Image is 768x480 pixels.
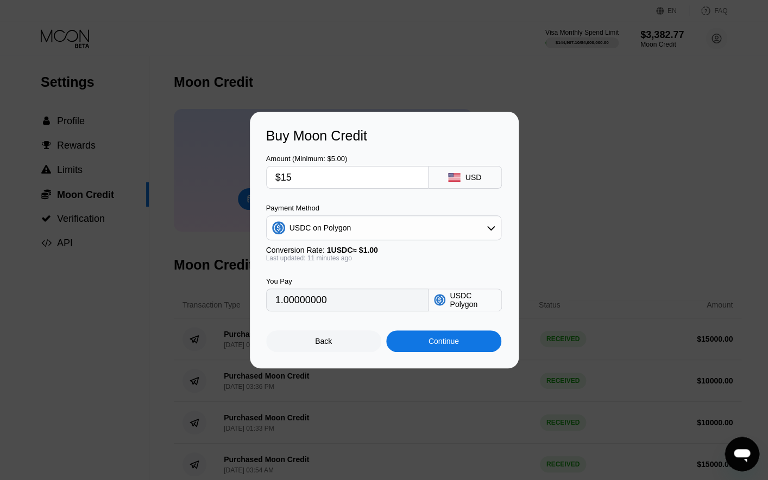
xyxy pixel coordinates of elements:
div: You Pay [266,277,429,285]
div: Conversion Rate: [266,246,501,254]
div: Back [315,337,332,345]
div: USDC on Polygon [267,217,501,239]
input: $0.00 [275,167,419,188]
div: Last updated: 11 minutes ago [266,254,501,262]
div: USDC Polygon [450,291,495,309]
div: USDC on Polygon [289,223,351,232]
span: 1 USDC ≈ $1.00 [327,246,378,254]
div: Continue [429,337,459,345]
div: USD [465,173,481,182]
div: Continue [386,330,501,352]
iframe: Button to launch messaging window [725,437,759,471]
div: Back [266,330,381,352]
div: Amount (Minimum: $5.00) [266,155,429,163]
div: Buy Moon Credit [266,128,502,144]
div: Payment Method [266,204,501,212]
